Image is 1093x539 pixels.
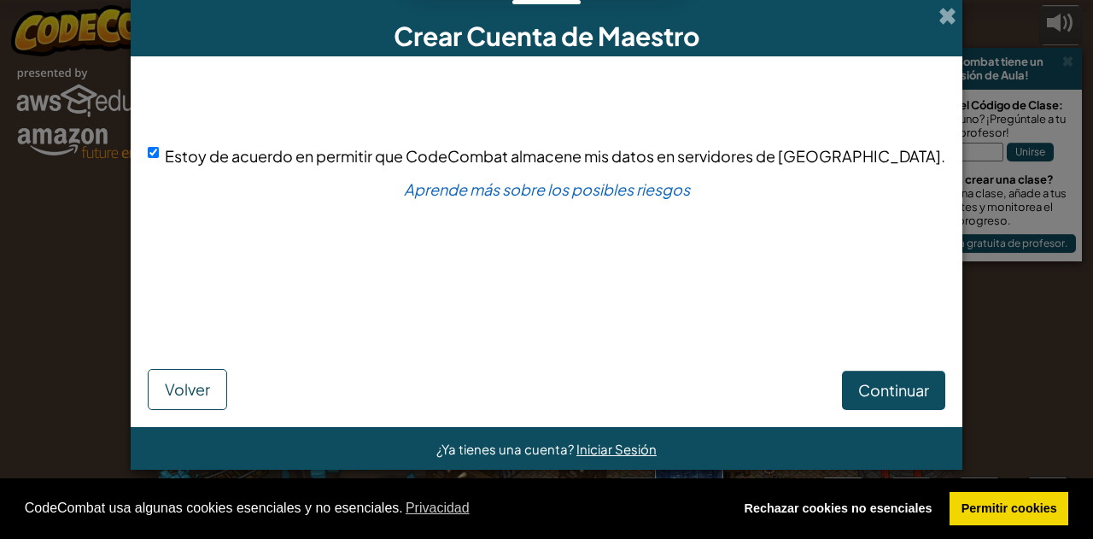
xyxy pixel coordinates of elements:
[436,441,576,457] span: ¿Ya tienes una cuenta?
[148,147,159,158] input: Estoy de acuerdo en permitir que CodeCombat almacene mis datos en servidores de [GEOGRAPHIC_DATA].
[394,20,700,52] span: Crear Cuenta de Maestro
[842,371,945,410] button: Continuar
[858,380,929,400] span: Continuar
[25,495,719,521] span: CodeCombat usa algunas cookies esenciales y no esenciales.
[148,369,227,410] button: Volver
[576,441,657,457] a: Iniciar Sesión
[165,146,945,166] span: Estoy de acuerdo en permitir que CodeCombat almacene mis datos en servidores de [GEOGRAPHIC_DATA].
[733,492,944,526] a: deny cookies
[403,495,472,521] a: learn more about cookies
[950,492,1068,526] a: allow cookies
[165,379,210,399] span: Volver
[404,179,690,199] a: Aprende más sobre los posibles riesgos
